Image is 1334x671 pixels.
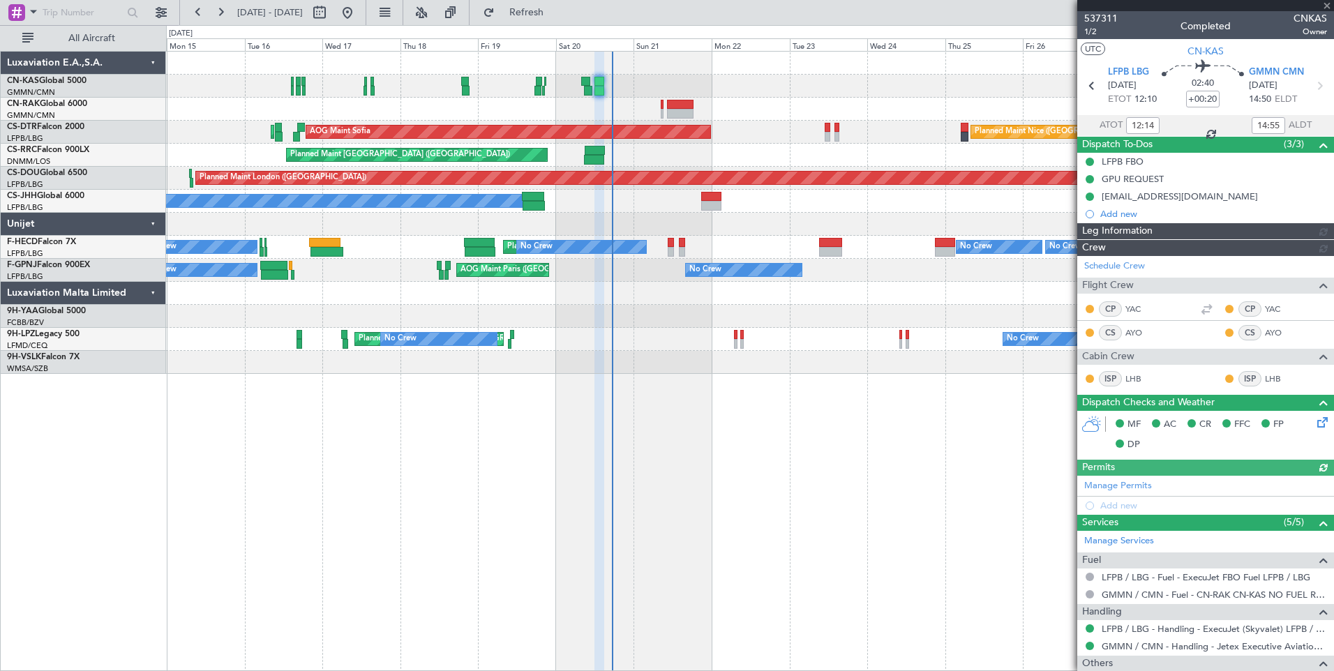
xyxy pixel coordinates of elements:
div: Planned Maint London ([GEOGRAPHIC_DATA]) [200,167,366,188]
div: No Crew [689,259,721,280]
span: CS-DTR [7,123,37,131]
a: LFPB / LBG - Fuel - ExecuJet FBO Fuel LFPB / LBG [1102,571,1310,583]
div: Mon 15 [167,38,245,51]
div: [EMAIL_ADDRESS][DOMAIN_NAME] [1102,190,1258,202]
span: 9H-LPZ [7,330,35,338]
a: WMSA/SZB [7,363,48,374]
span: F-HECD [7,238,38,246]
a: CS-DTRFalcon 2000 [7,123,84,131]
span: Dispatch Checks and Weather [1082,395,1215,411]
span: CS-DOU [7,169,40,177]
a: CS-JHHGlobal 6000 [7,192,84,200]
a: LFPB/LBG [7,179,43,190]
a: GMMN / CMN - Handling - Jetex Executive Aviation [GEOGRAPHIC_DATA] GMMN / CMN [1102,640,1327,652]
span: (5/5) [1284,515,1304,529]
div: Fri 26 [1023,38,1101,51]
div: Mon 22 [712,38,790,51]
div: Planned Maint [GEOGRAPHIC_DATA] ([GEOGRAPHIC_DATA]) [290,144,510,165]
span: [DATE] [1249,79,1277,93]
span: Dispatch To-Dos [1082,137,1153,153]
div: Tue 23 [790,38,868,51]
a: CN-KASGlobal 5000 [7,77,87,85]
span: (3/3) [1284,137,1304,151]
a: FCBB/BZV [7,317,44,328]
a: CS-DOUGlobal 6500 [7,169,87,177]
div: Completed [1181,19,1231,33]
a: LFMD/CEQ [7,340,47,351]
span: [DATE] - [DATE] [237,6,303,19]
div: Add new [1100,208,1327,220]
span: AC [1164,418,1176,432]
div: Wed 17 [322,38,400,51]
span: F-GPNJ [7,261,37,269]
span: ALDT [1289,119,1312,133]
a: LFPB/LBG [7,248,43,259]
button: UTC [1081,43,1105,55]
div: AOG Maint Sofia [310,121,370,142]
a: LFPB/LBG [7,202,43,213]
div: Sun 21 [634,38,712,51]
span: Handling [1082,604,1122,620]
a: DNMM/LOS [7,156,50,167]
div: AOG Maint Paris ([GEOGRAPHIC_DATA]) [460,259,607,280]
span: DP [1127,438,1140,452]
div: No Crew [384,329,417,349]
span: FFC [1234,418,1250,432]
span: All Aircraft [36,33,147,43]
div: Planned Maint Nice ([GEOGRAPHIC_DATA]) [975,121,1130,142]
span: MF [1127,418,1141,432]
span: LFPB LBG [1108,66,1149,80]
span: 1/2 [1084,26,1118,38]
span: CNKAS [1294,11,1327,26]
span: CS-RRC [7,146,37,154]
span: 12:10 [1134,93,1157,107]
input: Trip Number [43,2,123,23]
a: GMMN/CMN [7,87,55,98]
span: ELDT [1275,93,1297,107]
a: GMMN / CMN - Fuel - CN-RAK CN-KAS NO FUEL REQUIRED GMMN / CMN [1102,589,1327,601]
span: Owner [1294,26,1327,38]
span: ATOT [1100,119,1123,133]
button: Refresh [477,1,560,24]
div: No Crew [1007,329,1039,349]
span: FP [1273,418,1284,432]
div: Sat 20 [556,38,634,51]
span: CN-RAK [7,100,40,108]
span: Refresh [497,8,556,17]
div: Thu 18 [400,38,479,51]
span: 14:50 [1249,93,1271,107]
a: 9H-LPZLegacy 500 [7,330,80,338]
a: F-HECDFalcon 7X [7,238,76,246]
span: 9H-YAA [7,307,38,315]
span: GMMN CMN [1249,66,1304,80]
a: 9H-VSLKFalcon 7X [7,353,80,361]
div: Tue 16 [245,38,323,51]
span: [DATE] [1108,79,1137,93]
a: CN-RAKGlobal 6000 [7,100,87,108]
div: GPU REQUEST [1102,173,1164,185]
a: CS-RRCFalcon 900LX [7,146,89,154]
button: All Aircraft [15,27,151,50]
div: Planned Maint [GEOGRAPHIC_DATA] ([GEOGRAPHIC_DATA]) [507,236,727,257]
div: Planned [GEOGRAPHIC_DATA] ([GEOGRAPHIC_DATA]) [359,329,556,349]
a: 9H-YAAGlobal 5000 [7,307,86,315]
span: Fuel [1082,552,1101,568]
span: CR [1199,418,1211,432]
a: LFPB/LBG [7,133,43,144]
a: GMMN/CMN [7,110,55,121]
a: LFPB / LBG - Handling - ExecuJet (Skyvalet) LFPB / LBG [1102,623,1327,635]
div: No Crew [960,236,992,257]
span: ETOT [1108,93,1131,107]
div: Thu 25 [945,38,1024,51]
div: No Crew [1049,236,1081,257]
a: LFPB/LBG [7,271,43,282]
div: No Crew [520,236,553,257]
span: 9H-VSLK [7,353,41,361]
div: [DATE] [169,28,193,40]
span: Services [1082,515,1118,531]
a: Manage Services [1084,534,1154,548]
span: 537311 [1084,11,1118,26]
div: Wed 24 [867,38,945,51]
span: CS-JHH [7,192,37,200]
span: CN-KAS [7,77,39,85]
